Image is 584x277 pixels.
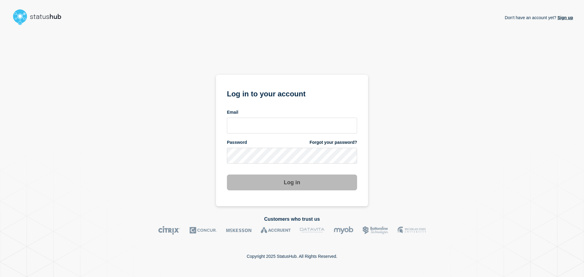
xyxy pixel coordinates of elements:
[556,15,573,20] a: Sign up
[227,118,357,133] input: email input
[11,216,573,222] h2: Customers who trust us
[363,226,388,235] img: Bottomline logo
[189,226,217,235] img: Concur logo
[300,226,325,235] img: DataVita logo
[505,10,573,25] p: Don't have an account yet?
[11,7,69,27] img: StatusHub logo
[227,88,357,99] h1: Log in to your account
[261,226,291,235] img: Accruent logo
[226,226,252,235] img: McKesson logo
[398,226,426,235] img: MSU logo
[334,226,353,235] img: myob logo
[247,254,337,259] p: Copyright 2025 StatusHub. All Rights Reserved.
[158,226,180,235] img: Citrix logo
[310,140,357,145] a: Forgot your password?
[227,175,357,190] button: Log in
[227,148,357,164] input: password input
[227,140,247,145] span: Password
[227,109,238,115] span: Email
